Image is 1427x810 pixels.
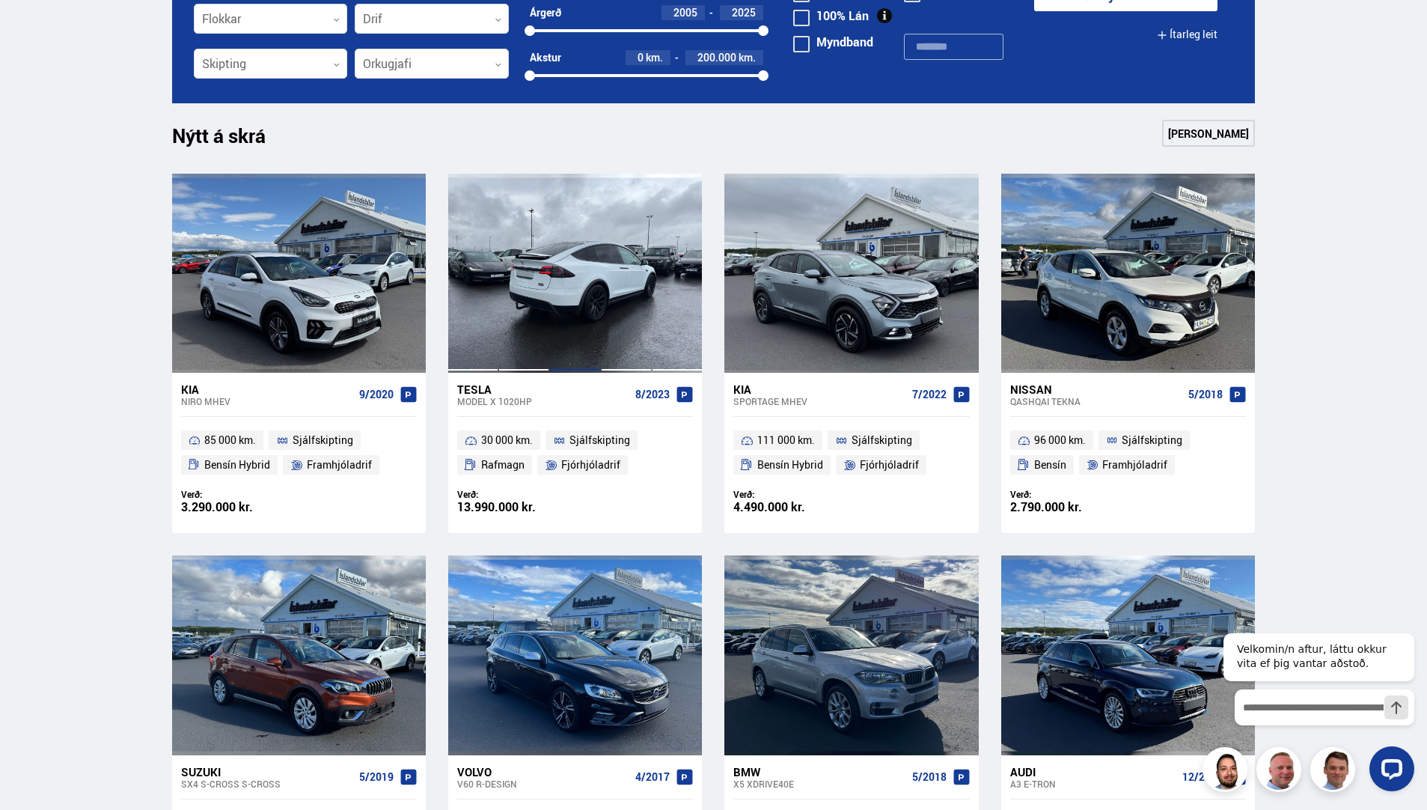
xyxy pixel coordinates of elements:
span: Sjálfskipting [1122,431,1182,449]
span: 5/2019 [359,771,394,783]
span: km. [646,52,663,64]
div: Model X 1020HP [457,396,629,406]
span: km. [739,52,756,64]
span: 111 000 km. [757,431,815,449]
a: Kia Niro MHEV 9/2020 85 000 km. Sjálfskipting Bensín Hybrid Framhjóladrif Verð: 3.290.000 kr. [172,373,426,533]
span: 0 [638,50,644,64]
span: Bensín Hybrid [757,456,823,474]
img: nhp88E3Fdnt1Opn2.png [1205,749,1250,794]
span: Bensín [1034,456,1066,474]
span: 8/2023 [635,389,670,401]
div: A3 E-TRON [1010,779,1176,789]
div: Suzuki [181,765,353,779]
div: SX4 S-Cross S-CROSS [181,779,353,789]
span: Sjálfskipting [569,431,630,449]
div: Kia [181,383,353,396]
span: 9/2020 [359,389,394,401]
div: X5 XDRIVE40E [733,779,905,789]
span: 200.000 [697,50,736,64]
span: 2005 [673,5,697,19]
span: 7/2022 [912,389,947,401]
div: Kia [733,383,905,396]
span: Fjórhjóladrif [561,456,620,474]
div: V60 R-DESIGN [457,779,629,789]
div: Sportage MHEV [733,396,905,406]
div: 3.290.000 kr. [181,501,299,514]
span: Framhjóladrif [1102,456,1167,474]
div: Tesla [457,383,629,396]
span: 12/2017 [1182,771,1223,783]
a: Nissan Qashqai TEKNA 5/2018 96 000 km. Sjálfskipting Bensín Framhjóladrif Verð: 2.790.000 kr. [1001,373,1255,533]
span: 2025 [732,5,756,19]
span: Bensín Hybrid [204,456,270,474]
button: Ítarleg leit [1157,18,1217,52]
div: Verð: [457,489,575,500]
label: Myndband [793,36,873,48]
div: Verð: [1010,489,1128,500]
span: 5/2018 [912,771,947,783]
a: Kia Sportage MHEV 7/2022 111 000 km. Sjálfskipting Bensín Hybrid Fjórhjóladrif Verð: 4.490.000 kr. [724,373,978,533]
span: 4/2017 [635,771,670,783]
iframe: LiveChat chat widget [1211,606,1420,803]
div: Audi [1010,765,1176,779]
span: 96 000 km. [1034,431,1086,449]
span: 30 000 km. [481,431,533,449]
div: 2.790.000 kr. [1010,501,1128,514]
span: Rafmagn [481,456,525,474]
div: BMW [733,765,905,779]
span: 85 000 km. [204,431,256,449]
div: Niro MHEV [181,396,353,406]
span: Fjórhjóladrif [860,456,919,474]
span: Sjálfskipting [852,431,912,449]
label: 100% Lán [793,10,869,22]
div: 4.490.000 kr. [733,501,852,514]
h1: Nýtt á skrá [172,124,292,156]
span: 5/2018 [1188,389,1223,401]
span: Sjálfskipting [293,431,353,449]
div: Verð: [181,489,299,500]
div: 13.990.000 kr. [457,501,575,514]
span: Framhjóladrif [307,456,372,474]
div: Nissan [1010,383,1182,396]
div: Verð: [733,489,852,500]
a: [PERSON_NAME] [1162,120,1255,147]
div: Qashqai TEKNA [1010,396,1182,406]
div: Akstur [530,52,561,64]
div: Volvo [457,765,629,779]
div: Árgerð [530,7,561,19]
a: Tesla Model X 1020HP 8/2023 30 000 km. Sjálfskipting Rafmagn Fjórhjóladrif Verð: 13.990.000 kr. [448,373,702,533]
